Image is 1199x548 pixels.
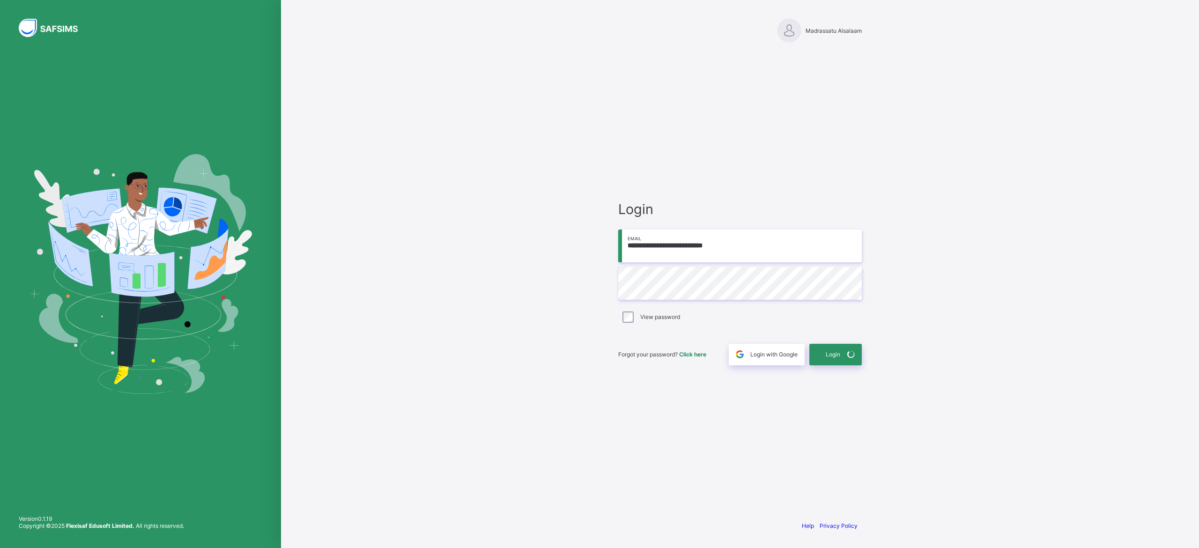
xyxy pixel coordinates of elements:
[806,27,862,34] span: Madrassatu Alsalaam
[19,19,89,37] img: SAFSIMS Logo
[679,351,706,358] a: Click here
[820,522,858,529] a: Privacy Policy
[826,351,840,358] span: Login
[618,201,862,217] span: Login
[19,515,184,522] span: Version 0.1.19
[750,351,798,358] span: Login with Google
[802,522,814,529] a: Help
[66,522,134,529] strong: Flexisaf Edusoft Limited.
[640,313,680,320] label: View password
[734,349,745,360] img: google.396cfc9801f0270233282035f929180a.svg
[618,351,706,358] span: Forgot your password?
[29,154,252,394] img: Hero Image
[19,522,184,529] span: Copyright © 2025 All rights reserved.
